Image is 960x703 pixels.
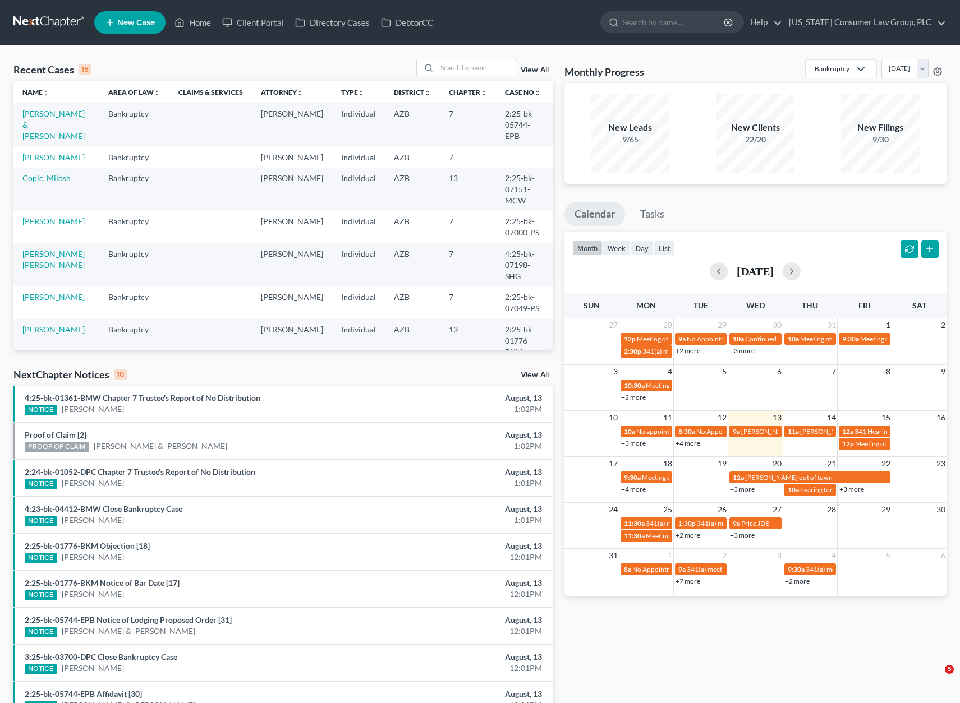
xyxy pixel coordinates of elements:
td: AZB [385,103,440,146]
td: Bankruptcy [99,319,169,362]
div: NOTICE [25,405,57,415]
td: Individual [332,147,385,168]
td: 7 [440,286,496,318]
span: [PERSON_NAME] Hearing [800,427,878,436]
td: [PERSON_NAME] [252,286,332,318]
span: Mon [636,300,656,310]
span: 9a [733,427,740,436]
div: 1:01PM [377,515,542,526]
div: August, 13 [377,466,542,478]
div: NOTICE [25,590,57,600]
td: [PERSON_NAME] [252,147,332,168]
span: 341(a) meeting for [PERSON_NAME] [806,565,914,573]
div: 9/65 [591,134,669,145]
td: Bankruptcy [99,147,169,168]
div: 12:01PM [377,626,542,637]
a: [US_STATE] Consumer Law Group, PLC [783,12,946,33]
td: [PERSON_NAME] [252,243,332,286]
i: unfold_more [358,90,365,96]
span: 11a [788,427,799,436]
a: Help [745,12,782,33]
span: 22 [880,457,892,470]
a: Copic, Milosh [22,173,71,183]
span: 10:30a [624,381,645,390]
span: 27 [771,503,783,516]
div: August, 13 [377,614,542,626]
div: August, 13 [377,688,542,700]
td: 2:25-bk-07000-PS [496,211,553,243]
span: No Appointments [687,335,739,343]
td: AZB [385,286,440,318]
span: 17 [608,457,619,470]
i: unfold_more [424,90,431,96]
span: New Case [117,18,155,27]
span: 10 [608,411,619,424]
td: [PERSON_NAME] [252,319,332,362]
td: AZB [385,211,440,243]
a: 3:25-bk-03700-DPC Close Bankruptcy Case [25,652,177,662]
a: [PERSON_NAME] [62,552,124,563]
span: 29 [716,318,728,332]
a: 2:25-bk-01776-BKM Notice of Bar Date [17] [25,578,180,588]
span: 341(a) meeting for [PERSON_NAME] [646,519,754,528]
span: 18 [662,457,673,470]
div: August, 13 [377,540,542,552]
td: Individual [332,103,385,146]
td: AZB [385,243,440,286]
span: 12p [842,440,854,448]
div: NOTICE [25,664,57,674]
a: [PERSON_NAME] & [PERSON_NAME] [62,626,195,637]
td: Individual [332,286,385,318]
a: +7 more [676,577,700,585]
span: No Appointments [632,565,685,573]
span: Meeting of Creditors for [PERSON_NAME] [646,531,770,540]
span: [PERSON_NAME] out of town [745,473,833,482]
iframe: Intercom live chat [922,665,949,692]
td: [PERSON_NAME] [252,168,332,211]
td: 13 [440,168,496,211]
a: Proof of Claim [2] [25,430,86,440]
span: 341(a) meeting for [PERSON_NAME] & [PERSON_NAME] [642,347,810,355]
div: Bankruptcy [815,64,849,73]
a: 4:25-bk-01361-BMW Chapter 7 Trustee's Report of No Distribution [25,393,260,403]
a: View All [521,371,549,379]
a: +4 more [676,439,700,447]
h2: [DATE] [737,265,774,277]
span: 25 [662,503,673,516]
span: 9:30a [788,565,805,573]
div: 22/20 [716,134,794,145]
a: +3 more [730,346,755,355]
div: August, 13 [377,503,542,515]
span: Meeting of Creditors for [PERSON_NAME] [800,335,925,343]
span: 9:30a [624,473,641,482]
button: month [572,240,603,256]
span: Tue [693,300,708,310]
a: Home [169,12,217,33]
span: 10a [788,335,799,343]
span: 3 [612,365,619,378]
a: [PERSON_NAME] [22,216,85,226]
a: Directory Cases [290,12,375,33]
a: View All [521,66,549,74]
td: Bankruptcy [99,286,169,318]
td: Individual [332,243,385,286]
span: 6 [940,549,947,562]
a: +3 more [730,531,755,539]
span: 12a [842,427,853,436]
div: 1:02PM [377,404,542,415]
td: Individual [332,319,385,362]
span: Meeting of Creditors for [PERSON_NAME] [642,473,766,482]
button: list [654,240,675,256]
a: [PERSON_NAME] [62,663,124,674]
a: +2 more [676,531,700,539]
span: Meeting of Creditors for [PERSON_NAME] [646,381,770,390]
div: 9/30 [841,134,920,145]
div: August, 13 [377,577,542,589]
a: Chapterunfold_more [449,88,487,96]
span: 30 [771,318,783,332]
span: 29 [880,503,892,516]
div: 12:01PM [377,552,542,563]
span: 2 [940,318,947,332]
td: Bankruptcy [99,211,169,243]
span: No Appointments [696,427,748,436]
